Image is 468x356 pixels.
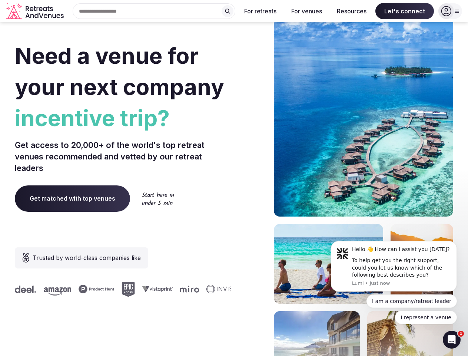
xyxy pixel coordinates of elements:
iframe: Intercom live chat [443,331,461,349]
button: For venues [285,3,328,19]
img: yoga on tropical beach [274,224,383,304]
img: Start here in under 5 min [142,192,174,205]
svg: Invisible company logo [205,285,245,294]
span: Trusted by world-class companies like [33,253,141,262]
svg: Vistaprint company logo [140,286,171,292]
span: Let's connect [375,3,434,19]
button: For retreats [238,3,282,19]
p: Get access to 20,000+ of the world's top retreat venues recommended and vetted by our retreat lea... [15,139,231,174]
span: 1 [458,331,464,337]
span: Need a venue for your next company [15,42,224,100]
svg: Retreats and Venues company logo [6,3,65,20]
a: Get matched with top venues [15,185,130,211]
iframe: Intercom notifications message [320,200,468,336]
svg: Epic Games company logo [120,282,133,297]
span: incentive trip? [15,102,231,133]
svg: Miro company logo [178,286,197,293]
svg: Deel company logo [13,286,34,293]
button: Resources [331,3,372,19]
a: Visit the homepage [6,3,65,20]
